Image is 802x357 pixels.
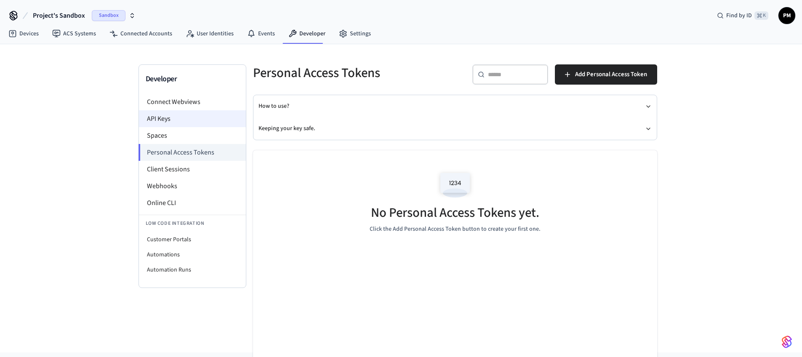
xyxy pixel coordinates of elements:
[139,194,246,211] li: Online CLI
[258,117,652,140] button: Keeping your key safe.
[146,73,239,85] h3: Developer
[370,225,541,234] p: Click the Add Personal Access Token button to create your first one.
[754,11,768,20] span: ⌘ K
[139,161,246,178] li: Client Sessions
[282,26,332,41] a: Developer
[436,167,474,203] img: Access Codes Empty State
[92,10,125,21] span: Sandbox
[258,95,652,117] button: How to use?
[779,8,794,23] span: PM
[2,26,45,41] a: Devices
[179,26,240,41] a: User Identities
[575,69,647,80] span: Add Personal Access Token
[139,178,246,194] li: Webhooks
[332,26,378,41] a: Settings
[139,144,246,161] li: Personal Access Tokens
[103,26,179,41] a: Connected Accounts
[139,232,246,247] li: Customer Portals
[710,8,775,23] div: Find by ID⌘ K
[726,11,752,20] span: Find by ID
[139,110,246,127] li: API Keys
[139,215,246,232] li: Low Code Integration
[371,204,539,221] h5: No Personal Access Tokens yet.
[139,127,246,144] li: Spaces
[782,335,792,349] img: SeamLogoGradient.69752ec5.svg
[139,93,246,110] li: Connect Webviews
[139,262,246,277] li: Automation Runs
[240,26,282,41] a: Events
[555,64,657,85] button: Add Personal Access Token
[778,7,795,24] button: PM
[45,26,103,41] a: ACS Systems
[33,11,85,21] span: Project's Sandbox
[139,247,246,262] li: Automations
[253,64,450,82] h5: Personal Access Tokens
